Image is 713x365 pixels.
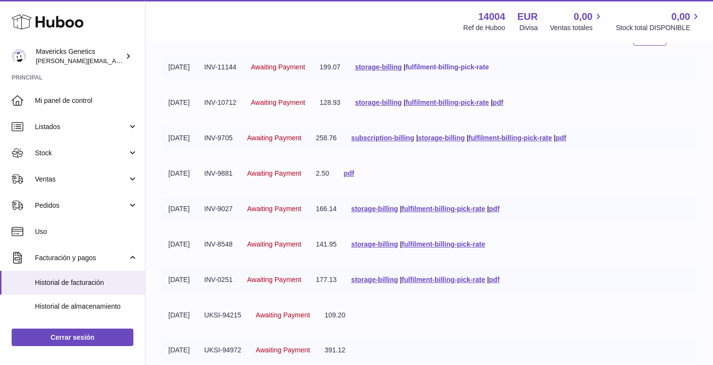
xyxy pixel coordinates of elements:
[161,162,197,185] td: [DATE]
[400,276,402,283] span: |
[35,96,138,105] span: Mi panel de control
[400,240,402,248] span: |
[487,205,489,213] span: |
[355,99,402,106] a: storage-billing
[161,232,197,256] td: [DATE]
[400,205,402,213] span: |
[35,175,128,184] span: Ventas
[308,232,344,256] td: 141.95
[161,126,197,150] td: [DATE]
[161,91,197,115] td: [DATE]
[197,197,240,221] td: INV-9027
[308,197,344,221] td: 166.14
[197,126,240,150] td: INV-9705
[161,197,197,221] td: [DATE]
[308,126,344,150] td: 258.76
[35,149,128,158] span: Stock
[247,134,301,142] span: Awaiting Payment
[556,134,567,142] a: pdf
[312,91,348,115] td: 128.93
[344,169,355,177] a: pdf
[35,201,128,210] span: Pedidos
[35,302,138,311] span: Historial de almacenamiento
[35,326,138,335] span: Domiciliaciones bancarias
[405,63,489,71] a: fulfilment-billing-pick-rate
[489,276,500,283] a: pdf
[161,303,197,327] td: [DATE]
[550,23,604,33] span: Ventas totales
[402,240,485,248] a: fulfilment-billing-pick-rate
[351,240,398,248] a: storage-billing
[518,10,538,23] strong: EUR
[317,303,353,327] td: 109.20
[351,205,398,213] a: storage-billing
[35,278,138,287] span: Historial de facturación
[402,276,485,283] a: fulfilment-billing-pick-rate
[247,240,301,248] span: Awaiting Payment
[35,253,128,263] span: Facturación y pagos
[197,268,240,292] td: INV-0251
[251,63,305,71] span: Awaiting Payment
[36,47,123,66] div: Mavericks Genetics
[312,55,348,79] td: 199.07
[317,338,353,362] td: 391.12
[36,57,194,65] span: [PERSON_NAME][EMAIL_ADDRESS][DOMAIN_NAME]
[351,134,414,142] a: subscription-billing
[161,268,197,292] td: [DATE]
[404,63,405,71] span: |
[554,134,556,142] span: |
[197,303,248,327] td: UKSI-94215
[256,311,310,319] span: Awaiting Payment
[489,205,500,213] a: pdf
[247,205,301,213] span: Awaiting Payment
[161,55,197,79] td: [DATE]
[416,134,418,142] span: |
[467,134,469,142] span: |
[247,169,301,177] span: Awaiting Payment
[251,99,305,106] span: Awaiting Payment
[12,329,133,346] a: Cerrar sesión
[478,10,505,23] strong: 14004
[355,63,402,71] a: storage-billing
[616,10,701,33] a: 0,00 Stock total DISPONIBLE
[493,99,503,106] a: pdf
[418,134,465,142] a: storage-billing
[463,23,505,33] div: Ref de Huboo
[404,99,405,106] span: |
[351,276,398,283] a: storage-billing
[35,227,138,236] span: Uso
[574,10,593,23] span: 0,00
[12,49,26,64] img: pablo@mavericksgenetics.com
[519,23,538,33] div: Divisa
[161,338,197,362] td: [DATE]
[256,346,310,354] span: Awaiting Payment
[197,91,243,115] td: INV-10712
[402,205,485,213] a: fulfilment-billing-pick-rate
[197,232,240,256] td: INV-8548
[491,99,493,106] span: |
[550,10,604,33] a: 0,00 Ventas totales
[308,268,344,292] td: 177.13
[671,10,690,23] span: 0,00
[197,55,243,79] td: INV-11144
[616,23,701,33] span: Stock total DISPONIBLE
[197,338,248,362] td: UKSI-94972
[308,162,336,185] td: 2.50
[197,162,240,185] td: INV-9881
[35,122,128,132] span: Listados
[405,99,489,106] a: fulfilment-billing-pick-rate
[469,134,552,142] a: fulfilment-billing-pick-rate
[247,276,301,283] span: Awaiting Payment
[487,276,489,283] span: |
